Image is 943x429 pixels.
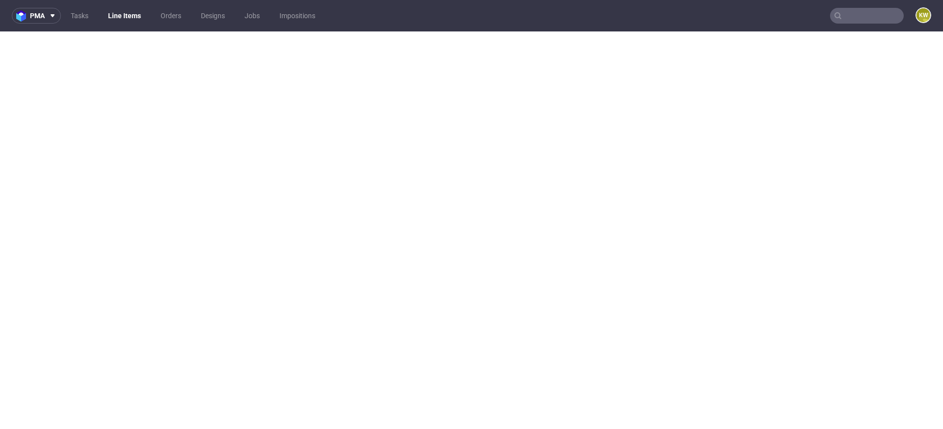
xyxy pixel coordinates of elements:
img: logo [16,10,30,22]
a: Designs [195,8,231,24]
span: pma [30,12,45,19]
figcaption: KW [916,8,930,22]
a: Jobs [239,8,266,24]
a: Line Items [102,8,147,24]
a: Tasks [65,8,94,24]
a: Orders [155,8,187,24]
a: Impositions [274,8,321,24]
button: pma [12,8,61,24]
